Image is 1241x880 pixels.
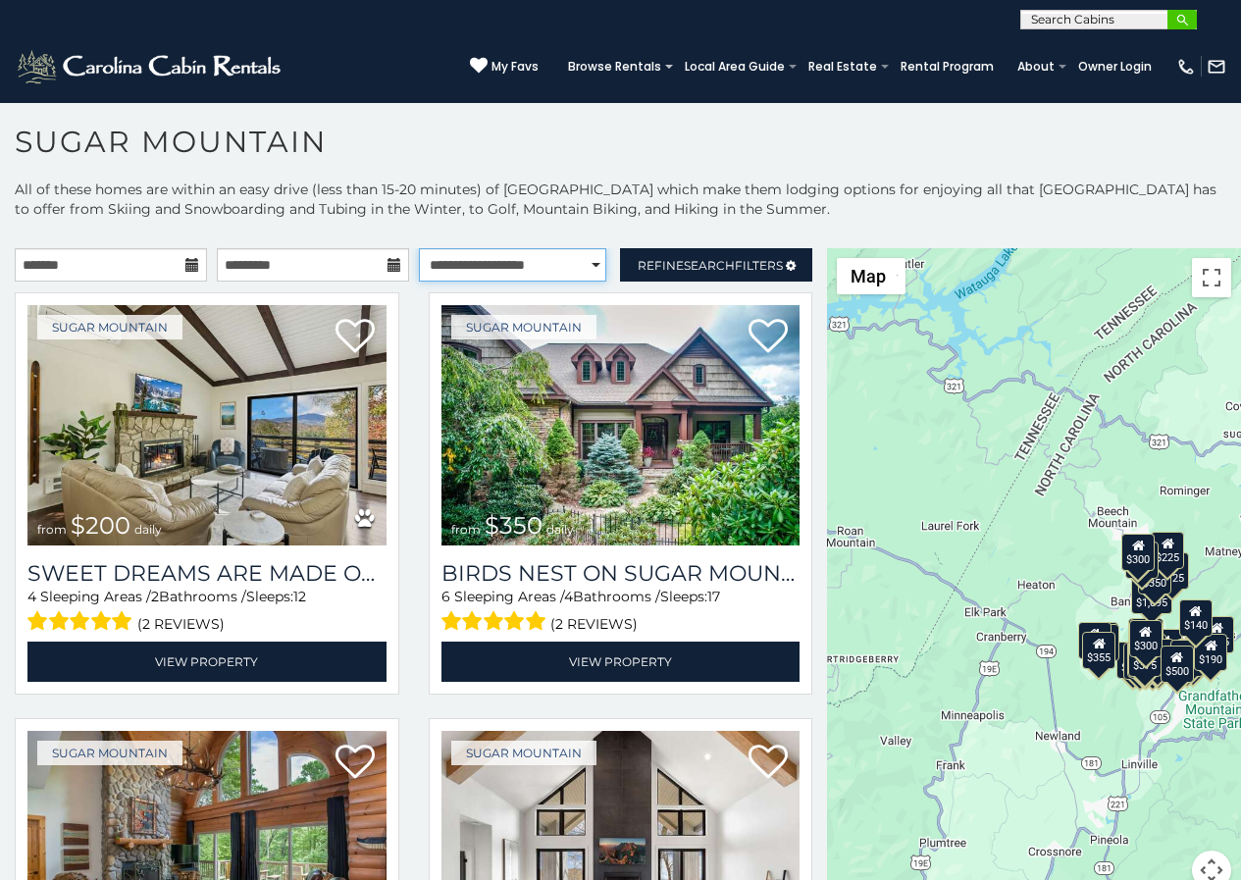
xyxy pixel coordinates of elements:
[27,642,387,682] a: View Property
[1130,618,1163,655] div: $265
[1156,552,1189,590] div: $125
[620,248,812,282] a: RefineSearchFilters
[1131,577,1172,614] div: $1,095
[1083,632,1116,669] div: $355
[837,258,905,294] button: Change map style
[1207,57,1226,77] img: mail-regular-white.png
[1068,53,1162,80] a: Owner Login
[638,258,783,273] span: Refine Filters
[891,53,1004,80] a: Rental Program
[441,305,801,545] a: Birds Nest On Sugar Mountain from $350 daily
[451,315,596,339] a: Sugar Mountain
[485,511,543,540] span: $350
[550,611,638,637] span: (2 reviews)
[558,53,671,80] a: Browse Rentals
[491,58,539,76] span: My Favs
[799,53,887,80] a: Real Estate
[451,522,481,537] span: from
[1192,258,1231,297] button: Toggle fullscreen view
[1078,622,1112,659] div: $240
[441,642,801,682] a: View Property
[293,588,306,605] span: 12
[1176,57,1196,77] img: phone-regular-white.png
[27,305,387,545] img: Sweet Dreams Are Made Of Skis
[1179,599,1213,637] div: $140
[37,741,182,765] a: Sugar Mountain
[684,258,735,273] span: Search
[441,588,450,605] span: 6
[37,315,182,339] a: Sugar Mountain
[1129,620,1163,657] div: $300
[1149,629,1182,666] div: $200
[749,317,788,358] a: Add to favorites
[71,511,130,540] span: $200
[134,522,162,537] span: daily
[1170,640,1204,677] div: $195
[27,588,36,605] span: 4
[15,47,286,86] img: White-1-2.png
[1008,53,1064,80] a: About
[851,266,886,286] span: Map
[151,588,159,605] span: 2
[1151,532,1184,569] div: $225
[336,317,375,358] a: Add to favorites
[27,560,387,587] a: Sweet Dreams Are Made Of Skis
[564,588,573,605] span: 4
[336,743,375,784] a: Add to favorites
[1194,634,1227,671] div: $190
[470,57,539,77] a: My Favs
[1121,534,1155,571] div: $300
[749,743,788,784] a: Add to favorites
[37,522,67,537] span: from
[546,522,574,537] span: daily
[1128,640,1162,677] div: $375
[675,53,795,80] a: Local Area Guide
[707,588,720,605] span: 17
[27,305,387,545] a: Sweet Dreams Are Made Of Skis from $200 daily
[441,560,801,587] a: Birds Nest On Sugar Mountain
[441,587,801,637] div: Sleeping Areas / Bathrooms / Sleeps:
[1201,616,1234,653] div: $155
[1123,643,1157,680] div: $155
[451,741,596,765] a: Sugar Mountain
[27,587,387,637] div: Sleeping Areas / Bathrooms / Sleeps:
[137,611,225,637] span: (2 reviews)
[1161,646,1194,683] div: $500
[441,305,801,545] img: Birds Nest On Sugar Mountain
